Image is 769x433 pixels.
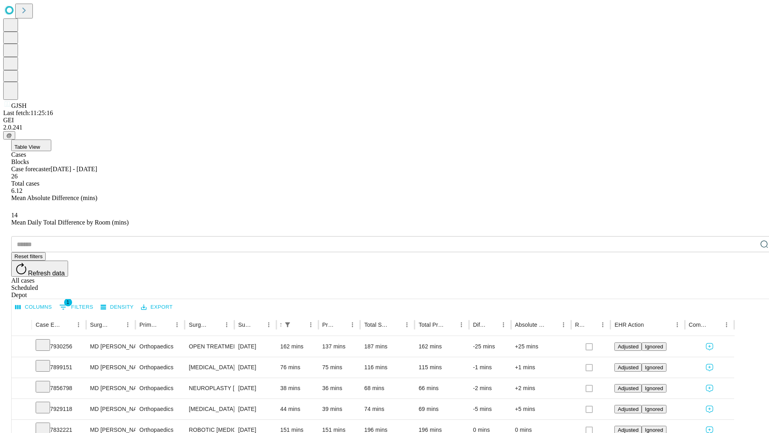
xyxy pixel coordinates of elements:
div: 115 mins [419,357,465,378]
button: Sort [586,319,597,330]
span: Ignored [645,427,663,433]
div: [DATE] [238,378,272,399]
button: Menu [221,319,232,330]
div: 38 mins [280,378,314,399]
div: 7929118 [36,399,82,419]
div: [DATE] [238,399,272,419]
div: -2 mins [473,378,507,399]
span: Reset filters [14,253,42,259]
button: Menu [456,319,467,330]
div: GEI [3,117,766,124]
span: Ignored [645,385,663,391]
div: 76 mins [280,357,314,378]
div: +1 mins [515,357,567,378]
span: Mean Daily Total Difference by Room (mins) [11,219,129,226]
button: Sort [645,319,656,330]
button: Select columns [13,301,54,314]
span: Ignored [645,344,663,350]
div: 187 mins [364,336,411,357]
button: Table View [11,140,51,151]
div: 162 mins [419,336,465,357]
button: Sort [62,319,73,330]
span: 6.12 [11,187,22,194]
button: Expand [16,361,28,375]
div: OPEN TREATMENT [MEDICAL_DATA] [189,336,230,357]
div: 162 mins [280,336,314,357]
div: 116 mins [364,357,411,378]
div: 2.0.241 [3,124,766,131]
div: 7856798 [36,378,82,399]
div: -25 mins [473,336,507,357]
span: Adjusted [618,427,638,433]
span: Table View [14,144,40,150]
button: Sort [547,319,558,330]
span: Last fetch: 11:25:16 [3,109,53,116]
button: Sort [390,319,401,330]
span: Case forecaster [11,166,50,172]
button: Menu [498,319,509,330]
button: Sort [336,319,347,330]
button: Menu [171,319,183,330]
div: Comments [689,322,709,328]
div: Predicted In Room Duration [322,322,335,328]
span: @ [6,132,12,138]
div: -1 mins [473,357,507,378]
span: GJSH [11,102,26,109]
button: Expand [16,382,28,396]
span: Total cases [11,180,39,187]
div: Orthopaedics [139,357,181,378]
div: Surgeon Name [90,322,110,328]
span: Adjusted [618,406,638,412]
button: Menu [672,319,683,330]
span: Refresh data [28,270,65,277]
button: Menu [263,319,274,330]
div: Absolute Difference [515,322,546,328]
div: Total Scheduled Duration [364,322,389,328]
div: Resolved in EHR [575,322,586,328]
div: 44 mins [280,399,314,419]
button: Menu [73,319,84,330]
span: Ignored [645,364,663,370]
button: Adjusted [614,363,642,372]
button: Sort [710,319,721,330]
button: Sort [111,319,122,330]
div: +5 mins [515,399,567,419]
span: 14 [11,212,18,219]
span: Adjusted [618,364,638,370]
div: MD [PERSON_NAME] [PERSON_NAME] [90,399,131,419]
button: Adjusted [614,342,642,351]
button: Expand [16,340,28,354]
button: Adjusted [614,384,642,393]
div: 74 mins [364,399,411,419]
div: Difference [473,322,486,328]
button: Sort [487,319,498,330]
span: [DATE] - [DATE] [50,166,97,172]
button: Ignored [642,384,666,393]
div: MD [PERSON_NAME] [PERSON_NAME] [90,357,131,378]
div: [MEDICAL_DATA] MEDIAL OR LATERAL MENISCECTOMY [189,357,230,378]
div: Orthopaedics [139,399,181,419]
div: MD [PERSON_NAME] [PERSON_NAME] [90,378,131,399]
div: [DATE] [238,357,272,378]
div: 68 mins [364,378,411,399]
button: Adjusted [614,405,642,413]
div: 137 mins [322,336,356,357]
div: 36 mins [322,378,356,399]
div: Orthopaedics [139,378,181,399]
span: 1 [64,298,72,306]
div: 75 mins [322,357,356,378]
span: Mean Absolute Difference (mins) [11,194,97,201]
div: 66 mins [419,378,465,399]
button: Export [139,301,175,314]
button: Reset filters [11,252,46,261]
button: Show filters [282,319,293,330]
button: Menu [347,319,358,330]
span: Adjusted [618,385,638,391]
div: Scheduled In Room Duration [280,322,281,328]
div: [DATE] [238,336,272,357]
div: -5 mins [473,399,507,419]
div: 69 mins [419,399,465,419]
div: Total Predicted Duration [419,322,444,328]
span: Ignored [645,406,663,412]
button: Sort [160,319,171,330]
